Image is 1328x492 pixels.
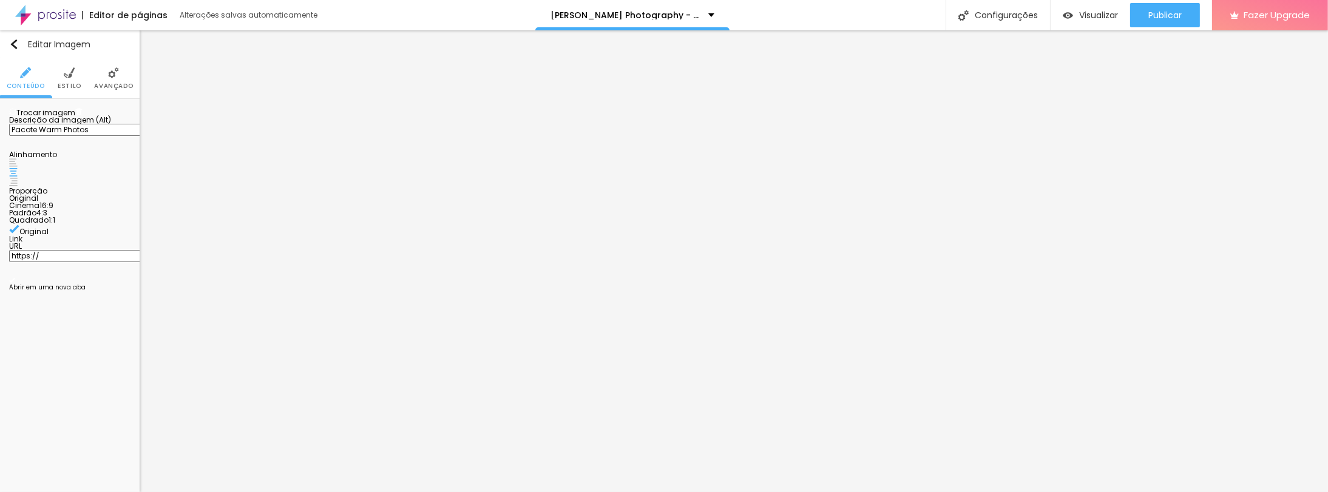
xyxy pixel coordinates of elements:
img: Icone [20,67,31,78]
span: Quadrado [9,215,49,225]
div: Link [9,235,130,243]
span: 4:3 [36,207,47,218]
div: Alinhamento [9,151,130,158]
span: Avançado [94,83,133,89]
span: Fazer Upgrade [1244,10,1310,20]
img: Icone [64,67,75,78]
span: Publicar [1148,10,1182,20]
div: Abrir em uma nova aba [9,285,130,291]
img: Icone [9,224,19,234]
img: Icone [75,108,83,115]
div: Alterações salvas automaticamente [180,12,319,19]
span: Cinema [9,200,39,211]
img: paragraph-left-align.svg [9,158,18,167]
span: Original [9,193,38,203]
span: 1:1 [49,215,55,225]
div: Proporção [9,187,130,195]
span: 16:9 [39,200,53,211]
iframe: Editor [140,30,1328,492]
img: Icone [108,67,119,78]
div: URL [9,243,130,250]
span: Estilo [58,83,81,89]
span: Visualizar [1079,10,1118,20]
img: paragraph-center-align.svg [9,168,18,177]
span: Trocar imagem [9,107,75,118]
span: Padrão [9,207,36,218]
div: Descrição da imagem (Alt) [9,116,130,124]
img: view-1.svg [1063,10,1073,21]
button: Visualizar [1051,3,1130,27]
img: Icone [9,39,19,49]
img: Icone [958,10,969,21]
span: Conteúdo [7,83,45,89]
img: paragraph-right-align.svg [9,178,18,186]
button: Publicar [1130,3,1200,27]
div: Editor de páginas [82,11,168,19]
img: Icone [9,108,16,115]
img: Icone [9,277,15,283]
span: Original [19,226,49,237]
p: [PERSON_NAME] Photography - [GEOGRAPHIC_DATA][DATE] [551,11,699,19]
div: Editar Imagem [9,39,90,49]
